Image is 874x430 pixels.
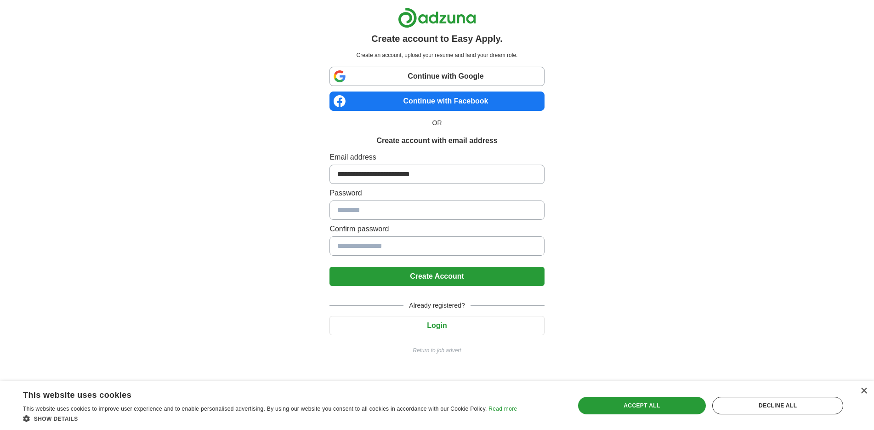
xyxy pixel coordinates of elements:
[860,388,867,395] div: Close
[329,152,544,163] label: Email address
[398,7,476,28] img: Adzuna logo
[329,316,544,335] button: Login
[427,118,448,128] span: OR
[329,188,544,199] label: Password
[329,346,544,355] a: Return to job advert
[34,416,78,422] span: Show details
[329,321,544,329] a: Login
[329,92,544,111] a: Continue with Facebook
[329,224,544,235] label: Confirm password
[376,135,497,146] h1: Create account with email address
[712,397,843,414] div: Decline all
[403,301,470,310] span: Already registered?
[578,397,706,414] div: Accept all
[23,414,517,423] div: Show details
[488,406,517,412] a: Read more, opens a new window
[371,32,503,46] h1: Create account to Easy Apply.
[329,267,544,286] button: Create Account
[331,51,542,59] p: Create an account, upload your resume and land your dream role.
[23,406,487,412] span: This website uses cookies to improve user experience and to enable personalised advertising. By u...
[329,67,544,86] a: Continue with Google
[23,387,494,401] div: This website uses cookies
